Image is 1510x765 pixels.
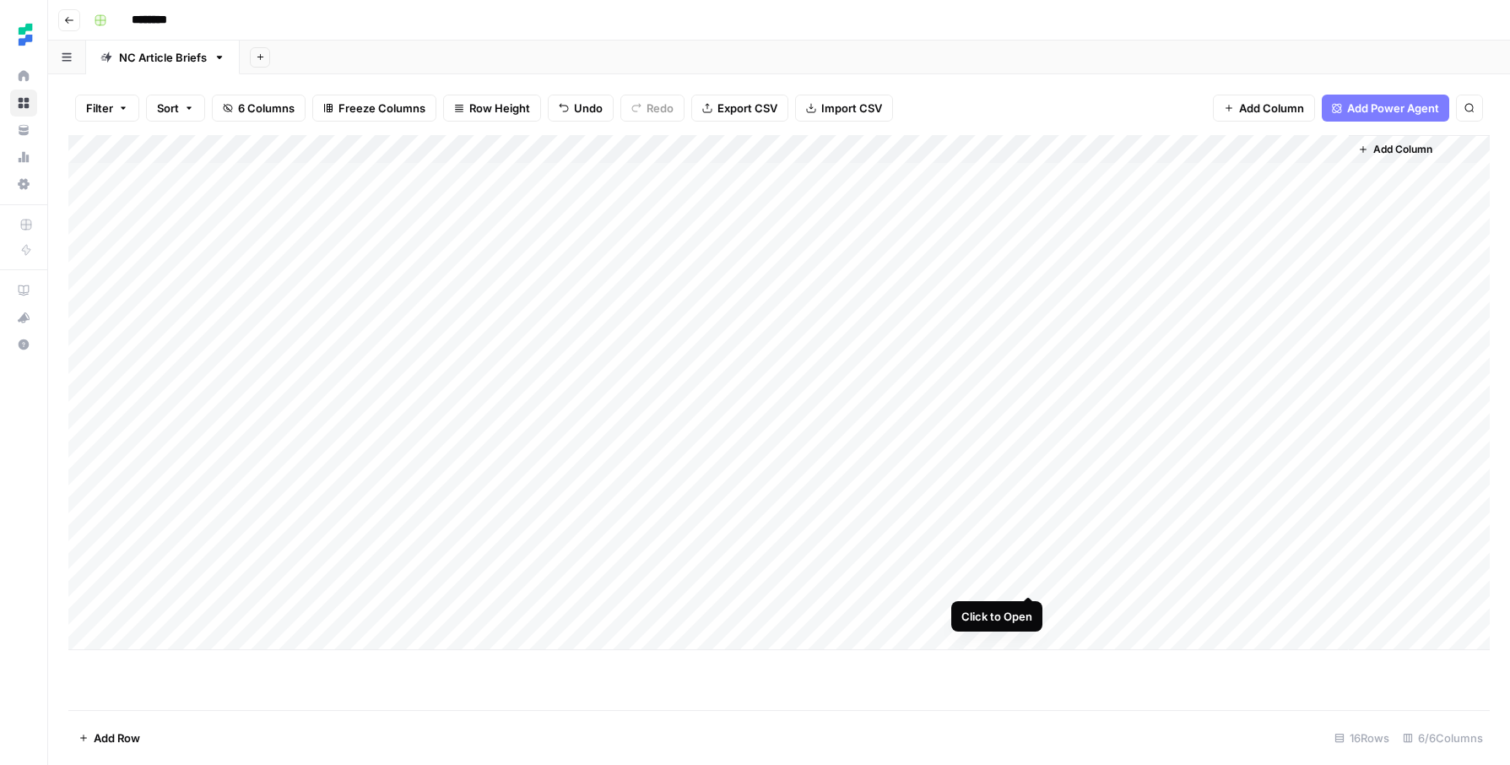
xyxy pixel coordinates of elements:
a: Home [10,62,37,90]
span: Add Power Agent [1347,100,1439,117]
span: Undo [574,100,603,117]
span: Row Height [469,100,530,117]
button: Help + Support [10,331,37,358]
span: Export CSV [717,100,777,117]
span: Freeze Columns [338,100,425,117]
button: Filter [75,95,139,122]
button: Undo [548,95,614,122]
span: Add Row [94,730,140,746]
div: NC Article Briefs [119,49,207,66]
span: 6 Columns [238,100,295,117]
button: Add Column [1213,95,1315,122]
div: Click to Open [961,608,1032,625]
button: 6 Columns [212,95,306,122]
span: Sort [157,100,179,117]
button: Export CSV [691,95,788,122]
div: 16 Rows [1328,724,1396,751]
img: Ten Speed Logo [10,19,41,50]
span: Import CSV [821,100,882,117]
a: Browse [10,90,37,117]
span: Filter [86,100,113,117]
a: AirOps Academy [10,277,37,304]
button: Add Power Agent [1322,95,1449,122]
button: Redo [620,95,685,122]
button: Add Column [1351,138,1439,160]
a: Usage [10,144,37,171]
div: What's new? [11,305,36,330]
button: Import CSV [795,95,893,122]
div: 6/6 Columns [1396,724,1490,751]
span: Add Column [1373,142,1432,157]
button: Workspace: Ten Speed [10,14,37,56]
button: Add Row [68,724,150,751]
a: Settings [10,171,37,198]
button: Row Height [443,95,541,122]
button: Freeze Columns [312,95,436,122]
button: Sort [146,95,205,122]
button: What's new? [10,304,37,331]
a: NC Article Briefs [86,41,240,74]
span: Redo [647,100,674,117]
a: Your Data [10,117,37,144]
span: Add Column [1239,100,1304,117]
